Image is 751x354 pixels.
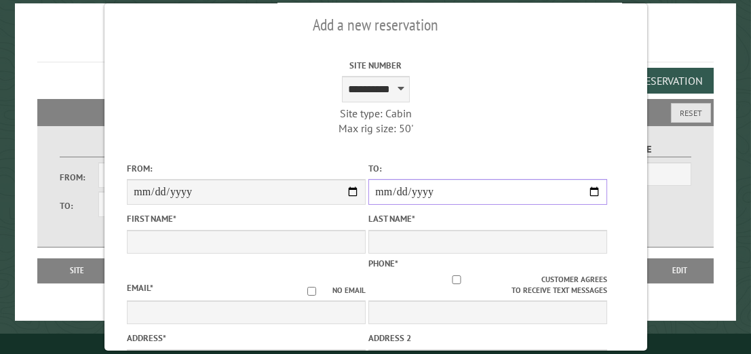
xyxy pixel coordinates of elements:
[127,162,366,175] label: From:
[37,79,47,90] img: tab_domain_overview_orange.svg
[127,282,153,294] label: Email
[371,275,541,284] input: Customer agrees to receive text messages
[647,258,714,283] th: Edit
[671,103,711,123] button: Reset
[127,212,366,225] label: First Name
[52,80,121,89] div: Domain Overview
[256,106,495,121] div: Site type: Cabin
[37,99,713,125] h2: Filters
[368,212,607,225] label: Last Name
[368,274,607,297] label: Customer agrees to receive text messages
[150,80,229,89] div: Keywords by Traffic
[60,142,214,157] label: Dates
[22,35,33,46] img: website_grey.svg
[256,59,495,72] label: Site Number
[368,258,398,269] label: Phone
[291,287,332,296] input: No email
[37,25,713,62] h1: Reservations
[38,22,66,33] div: v 4.0.25
[598,68,714,94] button: Add a Reservation
[127,12,625,38] h2: Add a new reservation
[135,79,146,90] img: tab_keywords_by_traffic_grey.svg
[60,171,98,184] label: From:
[60,199,98,212] label: To:
[22,22,33,33] img: logo_orange.svg
[44,258,109,283] th: Site
[35,35,149,46] div: Domain: [DOMAIN_NAME]
[256,121,495,136] div: Max rig size: 50'
[368,332,607,345] label: Address 2
[127,332,366,345] label: Address
[291,285,366,296] label: No email
[368,162,607,175] label: To:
